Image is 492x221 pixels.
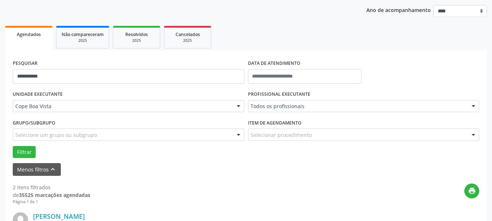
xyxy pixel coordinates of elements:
[33,212,85,220] a: [PERSON_NAME]
[464,183,479,198] button: print
[15,131,97,139] span: Selecione um grupo ou subgrupo
[62,38,104,43] div: 2025
[13,191,90,199] div: de
[13,89,63,100] label: UNIDADE EXECUTANTE
[62,31,104,38] span: Não compareceram
[13,117,55,129] label: Grupo/Subgrupo
[118,38,155,43] div: 2025
[13,146,36,158] button: Filtrar
[13,199,90,205] div: Página 1 de 1
[17,31,41,38] span: Agendados
[19,192,90,198] strong: 35525 marcações agendadas
[468,187,476,195] i: print
[169,38,206,43] div: 2025
[248,58,300,69] label: DATA DE ATENDIMENTO
[248,117,302,129] label: Item de agendamento
[13,58,38,69] label: PESQUISAR
[13,163,61,176] button: Menos filtroskeyboard_arrow_up
[13,183,90,191] div: 2 itens filtrados
[251,103,465,110] span: Todos os profissionais
[125,31,148,38] span: Resolvidos
[49,165,57,173] i: keyboard_arrow_up
[15,103,229,110] span: Cope Boa Vista
[366,5,431,14] p: Ano de acompanhamento
[248,89,310,100] label: PROFISSIONAL EXECUTANTE
[251,131,312,139] span: Selecionar procedimento
[176,31,200,38] span: Cancelados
